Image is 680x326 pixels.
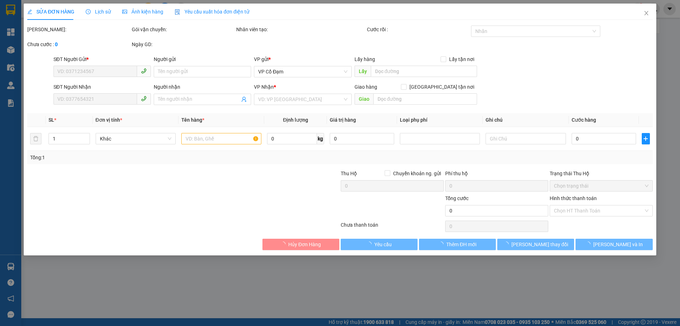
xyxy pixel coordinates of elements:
span: Tổng cước [445,195,469,201]
span: Lấy hàng [355,56,375,62]
span: loading [585,242,593,247]
span: Yêu cầu xuất hóa đơn điện tử [175,9,249,15]
th: Ghi chú [483,113,569,127]
span: Lấy [355,66,371,77]
div: Cước rồi : [367,26,470,33]
div: Ngày GD: [132,40,235,48]
span: SỬA ĐƠN HÀNG [27,9,74,15]
div: Người gửi [154,55,251,63]
input: VD: Bàn, Ghế [181,133,261,144]
span: Yêu cầu [374,241,392,248]
span: plus [642,136,649,142]
div: VP gửi [254,55,352,63]
div: Người nhận [154,83,251,91]
span: [GEOGRAPHIC_DATA] tận nơi [407,83,477,91]
span: Chuyển khoản ng. gửi [390,170,444,177]
span: SL [49,117,55,123]
span: Giao [355,93,373,105]
button: delete [30,133,41,144]
span: clock-circle [86,9,91,14]
span: Lấy tận nơi [446,55,477,63]
div: SĐT Người Gửi [53,55,151,63]
span: Giá trị hàng [330,117,356,123]
input: Dọc đường [373,93,477,105]
span: Định lượng [283,117,308,123]
span: loading [504,242,511,247]
span: Đơn vị tính [96,117,122,123]
span: kg [317,133,324,144]
span: loading [438,242,446,247]
b: 0 [55,42,58,47]
img: icon [175,9,180,15]
button: plus [642,133,650,144]
span: Hủy Đơn Hàng [288,241,321,248]
span: loading [367,242,374,247]
span: Ảnh kiện hàng [122,9,163,15]
input: Dọc đường [371,66,477,77]
span: picture [122,9,127,14]
div: SĐT Người Nhận [53,83,151,91]
div: Phí thu hộ [445,170,548,180]
span: close [644,10,649,16]
span: Thêm ĐH mới [446,241,476,248]
div: Trạng thái Thu Hộ [550,170,653,177]
button: [PERSON_NAME] thay đổi [497,239,574,250]
span: Khác [100,133,171,144]
button: Thêm ĐH mới [419,239,496,250]
span: Lịch sử [86,9,111,15]
span: Giao hàng [355,84,377,90]
span: [PERSON_NAME] và In [593,241,643,248]
button: [PERSON_NAME] và In [576,239,653,250]
th: Loại phụ phí [397,113,483,127]
div: Chưa thanh toán [340,221,444,233]
span: [PERSON_NAME] thay đổi [511,241,568,248]
span: Cước hàng [572,117,596,123]
div: Chưa cước : [27,40,130,48]
span: loading [280,242,288,247]
label: Hình thức thanh toán [550,195,597,201]
span: Thu Hộ [341,171,357,176]
div: [PERSON_NAME]: [27,26,130,33]
span: Tên hàng [181,117,204,123]
button: Hủy Đơn Hàng [262,239,339,250]
div: Gói vận chuyển: [132,26,235,33]
span: user-add [242,96,247,102]
input: Ghi Chú [486,133,566,144]
span: phone [141,96,147,101]
div: Tổng: 1 [30,154,262,161]
span: edit [27,9,32,14]
span: VP Nhận [254,84,274,90]
div: Nhân viên tạo: [236,26,365,33]
span: VP Cổ Đạm [259,66,347,77]
span: Chọn trạng thái [554,181,648,191]
button: Close [636,4,656,23]
button: Yêu cầu [341,239,418,250]
span: phone [141,68,147,74]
